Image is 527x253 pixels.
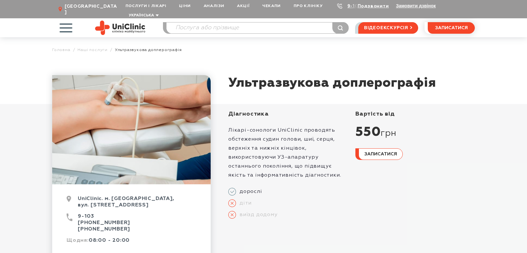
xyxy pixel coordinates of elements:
button: Українська [127,13,159,18]
img: Uniclinic [95,21,145,35]
a: відеоекскурсія [358,22,418,34]
span: грн [381,128,396,139]
span: [GEOGRAPHIC_DATA] [65,4,119,15]
p: Лікарі-сонологи UniClinic проводять обстеження судин голови, шиї, серця, верхніх та нижніх кінців... [228,126,348,180]
span: записатися [364,152,397,156]
span: записатися [435,26,468,30]
span: вартість від [355,111,395,117]
span: виїзд додому [236,212,278,218]
div: UniClinic. м. [GEOGRAPHIC_DATA], вул. [STREET_ADDRESS] [67,196,196,213]
a: 9-103 [347,4,361,8]
span: дорослі [236,188,262,195]
button: записатися [428,22,475,34]
span: Щодня: [67,238,89,243]
a: Головна [52,48,70,52]
span: Українська [129,13,154,17]
span: відеоекскурсія [364,22,408,33]
button: записатися [355,148,403,160]
span: Ультразвукова доплерографія [115,48,182,52]
span: діти [236,200,252,206]
a: [PHONE_NUMBER] [78,227,130,232]
input: Послуга або прізвище [166,22,348,33]
a: [PHONE_NUMBER] [78,220,130,225]
a: Наші послуги [77,48,108,52]
a: 9-103 [78,214,94,219]
button: Замовити дзвінок [396,3,436,8]
div: 08:00 - 20:00 [67,237,196,249]
a: Подзвонити [358,4,389,8]
div: 550 [355,124,475,140]
div: Діагностика [228,110,348,118]
h1: Ультразвукова доплерографія [228,75,436,91]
